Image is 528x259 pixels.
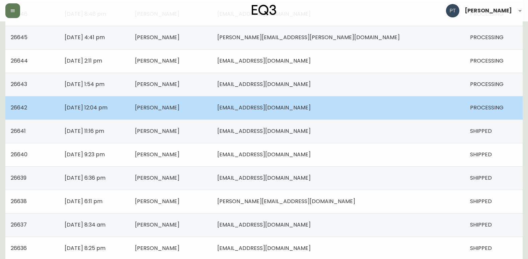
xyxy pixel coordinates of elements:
[11,151,27,158] span: 26640
[470,221,492,229] span: SHIPPED
[65,174,105,182] span: [DATE] 6:36 pm
[252,5,277,15] img: logo
[135,221,179,229] span: [PERSON_NAME]
[470,244,492,252] span: SHIPPED
[470,33,504,41] span: PROCESSING
[65,57,102,65] span: [DATE] 2:11 pm
[217,197,355,205] span: [PERSON_NAME][EMAIL_ADDRESS][DOMAIN_NAME]
[217,174,311,182] span: [EMAIL_ADDRESS][DOMAIN_NAME]
[135,244,179,252] span: [PERSON_NAME]
[217,57,311,65] span: [EMAIL_ADDRESS][DOMAIN_NAME]
[135,80,179,88] span: [PERSON_NAME]
[65,221,105,229] span: [DATE] 8:34 am
[217,244,311,252] span: [EMAIL_ADDRESS][DOMAIN_NAME]
[217,221,311,229] span: [EMAIL_ADDRESS][DOMAIN_NAME]
[11,244,27,252] span: 26636
[135,197,179,205] span: [PERSON_NAME]
[65,33,105,41] span: [DATE] 4:41 pm
[11,127,26,135] span: 26641
[11,33,27,41] span: 26645
[135,127,179,135] span: [PERSON_NAME]
[135,33,179,41] span: [PERSON_NAME]
[65,80,104,88] span: [DATE] 1:54 pm
[135,151,179,158] span: [PERSON_NAME]
[65,127,104,135] span: [DATE] 11:16 pm
[65,197,102,205] span: [DATE] 6:11 pm
[217,33,400,41] span: [PERSON_NAME][EMAIL_ADDRESS][PERSON_NAME][DOMAIN_NAME]
[11,197,27,205] span: 26638
[217,80,311,88] span: [EMAIL_ADDRESS][DOMAIN_NAME]
[470,57,504,65] span: PROCESSING
[65,244,105,252] span: [DATE] 8:25 pm
[217,104,311,111] span: [EMAIL_ADDRESS][DOMAIN_NAME]
[470,104,504,111] span: PROCESSING
[446,4,459,17] img: 986dcd8e1aab7847125929f325458823
[135,104,179,111] span: [PERSON_NAME]
[11,57,28,65] span: 26644
[470,197,492,205] span: SHIPPED
[465,8,512,13] span: [PERSON_NAME]
[470,174,492,182] span: SHIPPED
[470,127,492,135] span: SHIPPED
[217,151,311,158] span: [EMAIL_ADDRESS][DOMAIN_NAME]
[470,151,492,158] span: SHIPPED
[11,221,27,229] span: 26637
[11,104,27,111] span: 26642
[65,104,107,111] span: [DATE] 12:04 pm
[11,80,27,88] span: 26643
[217,127,311,135] span: [EMAIL_ADDRESS][DOMAIN_NAME]
[470,80,504,88] span: PROCESSING
[11,174,26,182] span: 26639
[135,174,179,182] span: [PERSON_NAME]
[135,57,179,65] span: [PERSON_NAME]
[65,151,105,158] span: [DATE] 9:23 pm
